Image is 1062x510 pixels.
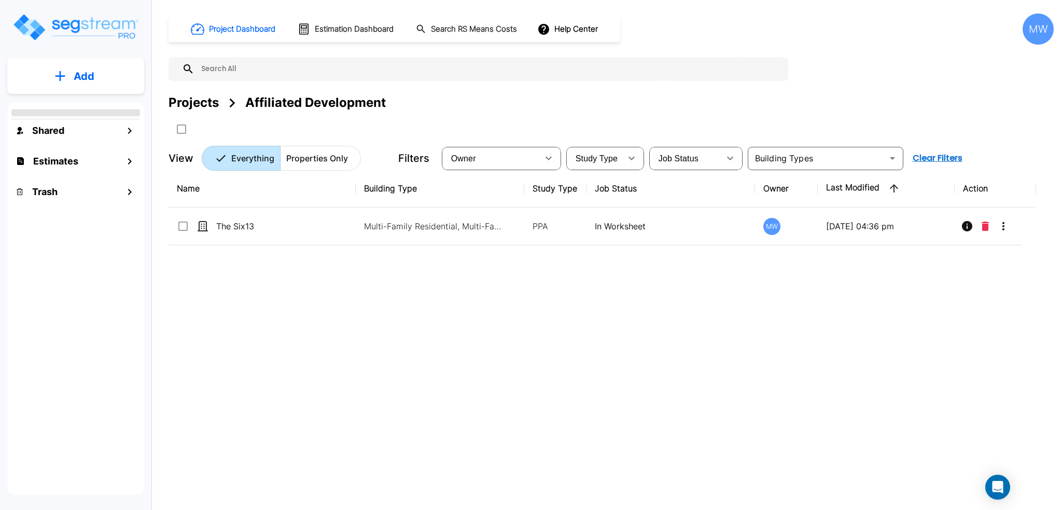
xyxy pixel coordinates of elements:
button: Delete [977,216,993,237]
div: MW [763,218,780,235]
th: Name [169,170,356,208]
h1: Search RS Means Costs [431,23,517,35]
th: Owner [755,170,817,208]
p: [DATE] 04:36 pm [826,220,947,232]
th: Last Modified [818,170,955,208]
button: Open [885,151,900,166]
h1: Trash [32,185,58,199]
button: Properties Only [280,146,361,171]
h1: Shared [32,123,64,137]
p: View [169,150,193,166]
button: Help Center [535,19,602,39]
p: Everything [231,152,274,164]
span: Owner [451,154,476,163]
div: Select [444,144,538,173]
p: Properties Only [286,152,348,164]
button: SelectAll [171,119,192,140]
h1: Estimates [33,154,78,168]
div: Platform [202,146,361,171]
div: Select [568,144,621,173]
button: Info [957,216,977,237]
button: Add [7,61,144,91]
button: More-Options [993,216,1014,237]
h1: Estimation Dashboard [315,23,394,35]
button: Estimation Dashboard [294,18,399,40]
div: Select [651,144,720,173]
span: Study Type [576,154,618,163]
img: Logo [12,12,139,42]
p: PPA [533,220,578,232]
p: Multi-Family Residential, Multi-Family Residential Site [364,220,504,232]
div: MW [1023,13,1054,45]
th: Study Type [524,170,586,208]
input: Building Types [751,151,883,166]
input: Search All [194,57,783,81]
p: Filters [398,150,429,166]
p: The Six13 [216,220,320,232]
p: Add [74,68,94,84]
h1: Project Dashboard [209,23,275,35]
th: Job Status [586,170,755,208]
button: Everything [202,146,281,171]
div: Open Intercom Messenger [985,475,1010,500]
button: Project Dashboard [187,18,281,40]
button: Search RS Means Costs [412,19,523,39]
span: Job Status [659,154,698,163]
p: In Worksheet [595,220,747,232]
th: Action [955,170,1036,208]
button: Clear Filters [909,148,967,169]
div: Affiliated Development [245,93,386,112]
div: Projects [169,93,219,112]
th: Building Type [356,170,524,208]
